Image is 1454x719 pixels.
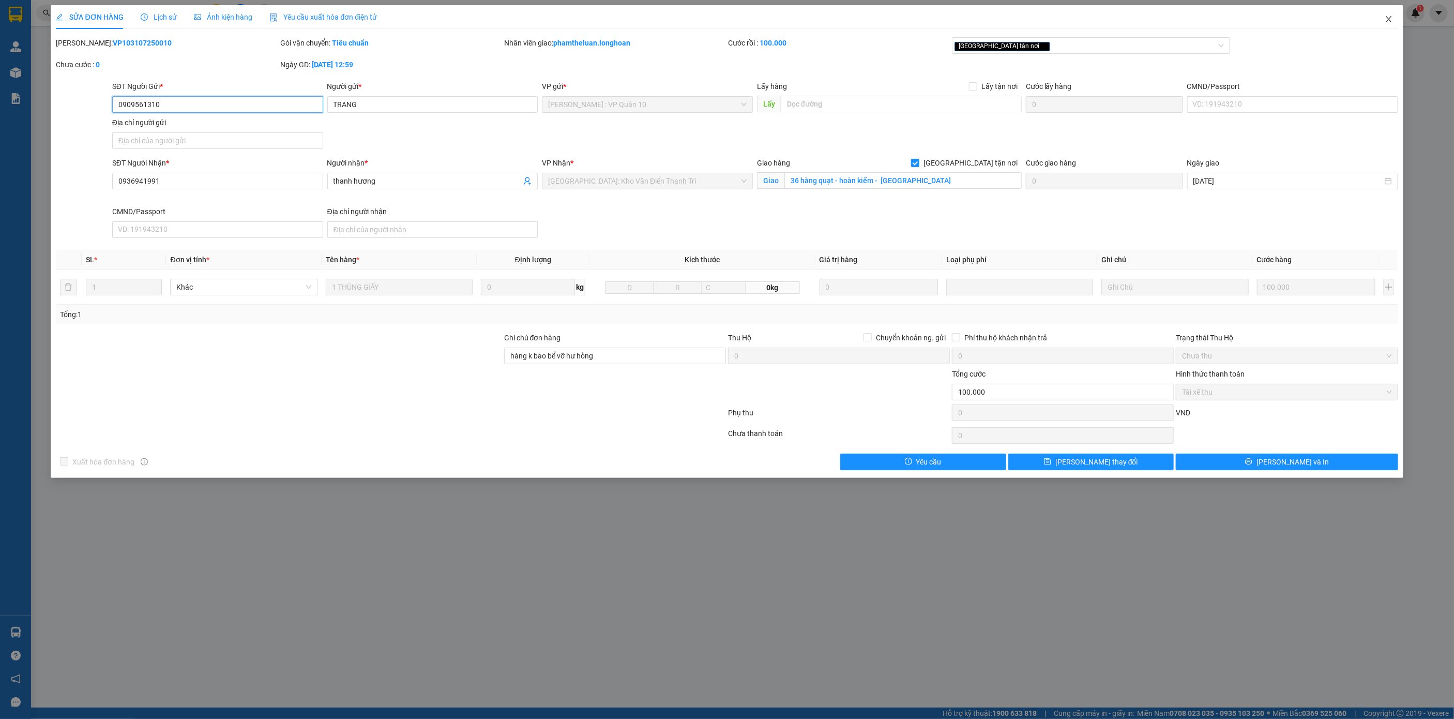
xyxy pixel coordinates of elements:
[141,13,148,21] span: clock-circle
[1026,159,1077,167] label: Cước giao hàng
[332,39,369,47] b: Tiêu chuẩn
[757,96,781,112] span: Lấy
[112,117,323,128] div: Địa chỉ người gửi
[327,221,538,238] input: Địa chỉ của người nhận
[112,206,323,217] div: CMND/Passport
[141,13,177,21] span: Lịch sử
[68,456,139,468] span: Xuất hóa đơn hàng
[1026,96,1183,113] input: Cước lấy hàng
[820,279,938,295] input: 0
[916,456,942,468] span: Yêu cầu
[919,157,1022,169] span: [GEOGRAPHIC_DATA] tận nơi
[1041,43,1046,49] span: close
[781,96,1022,112] input: Dọc đường
[820,256,858,264] span: Giá trị hàng
[1176,409,1190,417] span: VND
[605,281,654,294] input: D
[1026,82,1072,91] label: Cước lấy hàng
[1055,456,1138,468] span: [PERSON_NAME] thay đổi
[1187,159,1220,167] label: Ngày giao
[56,37,278,49] div: [PERSON_NAME]:
[1008,454,1174,470] button: save[PERSON_NAME] thay đổi
[728,334,751,342] span: Thu Hộ
[542,159,570,167] span: VP Nhận
[504,37,726,49] div: Nhân viên giao:
[727,407,951,425] div: Phụ thu
[1245,458,1252,466] span: printer
[654,281,703,294] input: R
[553,39,630,47] b: phamtheluan.longhoan
[955,42,1050,51] span: [GEOGRAPHIC_DATA] tận nơi
[269,13,377,21] span: Yêu cầu xuất hóa đơn điện tử
[727,428,951,446] div: Chưa thanh toán
[840,454,1006,470] button: exclamation-circleYêu cầu
[176,279,311,295] span: Khác
[942,250,1097,270] th: Loại phụ phí
[96,61,100,69] b: 0
[194,13,201,21] span: picture
[112,81,323,92] div: SĐT Người Gửi
[326,279,473,295] input: VD: Bàn, Ghế
[728,37,950,49] div: Cước rồi :
[1193,175,1383,187] input: Ngày giao
[1101,279,1248,295] input: Ghi Chú
[952,370,986,378] span: Tổng cước
[784,172,1022,189] input: Giao tận nơi
[60,309,560,320] div: Tổng: 1
[327,206,538,217] div: Địa chỉ người nhận
[60,279,77,295] button: delete
[960,332,1051,343] span: Phí thu hộ khách nhận trả
[760,39,786,47] b: 100.000
[548,97,747,112] span: Hồ Chí Minh : VP Quận 10
[112,132,323,149] input: Địa chỉ của người gửi
[1384,279,1394,295] button: plus
[1187,81,1398,92] div: CMND/Passport
[685,256,720,264] span: Kích thước
[327,81,538,92] div: Người gửi
[504,348,726,364] input: Ghi chú đơn hàng
[905,458,912,466] span: exclamation-circle
[1257,256,1292,264] span: Cước hàng
[872,332,950,343] span: Chuyển khoản ng. gửi
[194,13,253,21] span: Ảnh kiện hàng
[523,177,532,185] span: user-add
[113,39,172,47] b: VP103107250010
[1182,384,1391,400] span: Tài xế thu
[977,81,1022,92] span: Lấy tận nơi
[326,256,359,264] span: Tên hàng
[1182,348,1391,364] span: Chưa thu
[280,37,502,49] div: Gói vận chuyển:
[1176,332,1398,343] div: Trạng thái Thu Hộ
[1044,458,1051,466] span: save
[280,59,502,70] div: Ngày GD:
[1026,173,1183,189] input: Cước giao hàng
[757,159,790,167] span: Giao hàng
[542,81,753,92] div: VP gửi
[504,334,561,342] label: Ghi chú đơn hàng
[170,256,209,264] span: Đơn vị tính
[548,173,747,189] span: Hà Nội: Kho Văn Điển Thanh Trì
[327,157,538,169] div: Người nhận
[1385,15,1393,23] span: close
[86,256,94,264] span: SL
[141,458,148,466] span: info-circle
[312,61,354,69] b: [DATE] 12:59
[575,279,585,295] span: kg
[1176,454,1398,470] button: printer[PERSON_NAME] và In
[1176,370,1245,378] label: Hình thức thanh toán
[1097,250,1252,270] th: Ghi chú
[515,256,551,264] span: Định lượng
[112,157,323,169] div: SĐT Người Nhận
[746,281,800,294] span: 0kg
[269,13,278,22] img: icon
[56,13,124,21] span: SỬA ĐƠN HÀNG
[1256,456,1329,468] span: [PERSON_NAME] và In
[1257,279,1376,295] input: 0
[1374,5,1403,34] button: Close
[56,59,278,70] div: Chưa cước :
[757,82,787,91] span: Lấy hàng
[757,172,784,189] span: Giao
[56,13,63,21] span: edit
[702,281,746,294] input: C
